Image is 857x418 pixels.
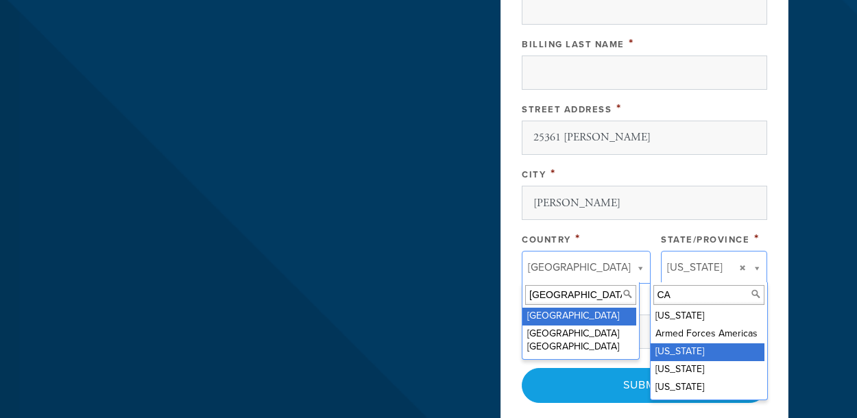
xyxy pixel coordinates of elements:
[651,379,764,397] div: [US_STATE]
[651,343,764,361] div: [US_STATE]
[522,325,636,356] div: [GEOGRAPHIC_DATA] [GEOGRAPHIC_DATA]
[651,308,764,325] div: [US_STATE]
[651,325,764,343] div: Armed Forces Americas
[522,308,636,325] div: [GEOGRAPHIC_DATA]
[651,361,764,379] div: [US_STATE]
